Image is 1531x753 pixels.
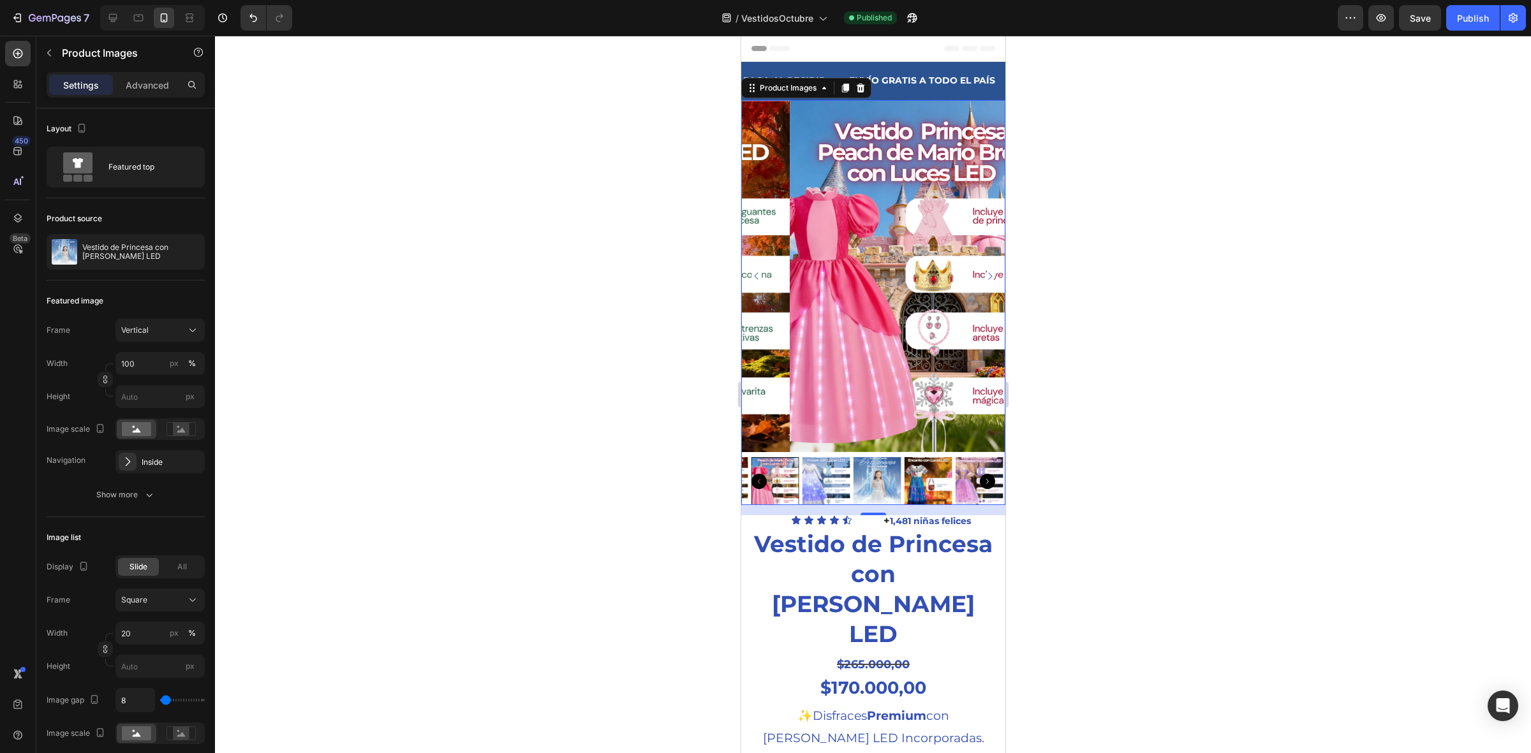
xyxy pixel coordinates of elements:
[170,627,179,639] div: px
[47,121,89,138] div: Layout
[115,622,205,645] input: px%
[188,358,196,369] div: %
[142,457,202,468] div: Inside
[47,391,70,402] label: Height
[121,594,147,606] span: Square
[115,352,205,375] input: px%
[47,421,108,438] div: Image scale
[47,627,68,639] label: Width
[184,625,200,641] button: px
[115,385,205,408] input: px
[741,11,813,25] span: VestidosOctubre
[170,358,179,369] div: px
[121,325,149,336] span: Vertical
[115,589,205,611] button: Square
[166,356,182,371] button: %
[47,692,102,709] div: Image gap
[22,673,243,709] p: Disfraces con [PERSON_NAME] LED Incorporadas.
[84,10,89,26] p: 7
[31,717,234,731] p: -Telas suaves que no irritan la piel.
[1488,691,1518,721] div: Open Intercom Messenger
[1457,11,1489,25] div: Publish
[240,5,292,31] div: Undo/Redo
[47,594,70,606] label: Frame
[188,627,196,639] div: %
[62,45,170,61] p: Product Images
[1410,13,1431,24] span: Save
[56,673,71,687] strong: ✨
[126,78,169,92] p: Advanced
[47,483,205,506] button: Show more
[63,78,99,92] p: Settings
[115,319,205,342] button: Vertical
[184,356,200,371] button: px
[47,213,102,224] div: Product source
[166,625,182,641] button: %
[108,152,186,182] div: Featured top
[126,673,185,687] strong: Premium
[116,689,154,712] input: Auto
[47,358,68,369] label: Width
[186,661,195,671] span: px
[129,561,147,573] span: Slide
[47,661,70,672] label: Height
[857,12,892,24] span: Published
[115,655,205,678] input: px
[52,239,77,265] img: product feature img
[10,233,31,244] div: Beta
[177,561,187,573] span: All
[1446,5,1500,31] button: Publish
[741,36,1005,753] iframe: Design area
[96,488,156,501] div: Show more
[47,455,85,466] div: Navigation
[47,532,81,543] div: Image list
[736,11,739,25] span: /
[12,136,31,146] div: 450
[47,559,91,576] div: Display
[142,479,149,491] span: +
[55,477,316,493] p: 1,481 niñas felices
[1399,5,1441,31] button: Save
[6,492,258,614] h2: Vestido de Princesa con [PERSON_NAME] LED
[47,725,108,742] div: Image scale
[186,391,195,401] span: px
[47,325,70,336] label: Frame
[47,295,103,307] div: Featured image
[5,5,95,31] button: 7
[82,243,200,261] p: Vestido de Princesa con [PERSON_NAME] LED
